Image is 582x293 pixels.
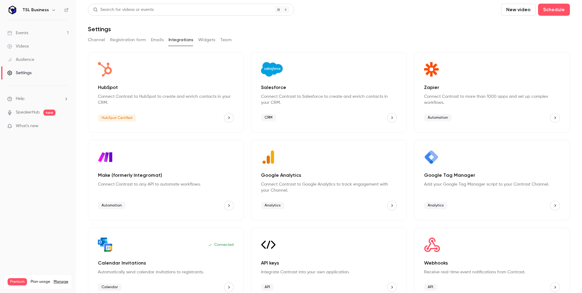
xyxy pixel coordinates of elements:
p: Automatically send calendar invitations to registrants. [98,269,234,275]
button: Integrations [169,35,193,45]
h6: TSL Business [22,7,49,13]
p: Connect Contrast to Salesforce to create and enrich contacts in your CRM. [261,94,397,106]
img: TSL Business [8,5,17,15]
span: API [261,284,274,291]
button: Channel [88,35,105,45]
p: Salesforce [261,84,397,91]
div: Events [7,30,28,36]
span: Plan usage [31,279,50,284]
button: Webhooks [550,282,560,292]
button: Schedule [538,4,570,16]
button: Make (formerly Integromat) [224,201,234,210]
p: Make (formerly Integromat) [98,172,234,179]
button: Registration form [110,35,146,45]
span: Help [16,96,25,102]
span: Analytics [424,202,447,209]
button: Zapier [550,113,560,123]
h1: Settings [88,25,111,33]
div: Google Analytics [251,140,407,220]
p: Receive real-time event notifications from Contrast. [424,269,560,275]
div: Make (formerly Integromat) [88,140,244,220]
div: Google Tag Manager [414,140,570,220]
span: new [43,110,55,116]
button: Salesforce [387,113,397,123]
p: Add your Google Tag Manager script to your Contrast Channel. [424,181,560,187]
div: Videos [7,43,29,49]
p: Calendar Invitations [98,259,234,267]
a: Manage [54,279,68,284]
span: HubSpot Certified [98,114,136,122]
span: Premium [8,278,27,285]
p: Webhooks [424,259,560,267]
button: HubSpot [224,113,234,123]
div: Audience [7,57,34,63]
p: Google Analytics [261,172,397,179]
span: API [424,284,437,291]
div: HubSpot [88,52,244,133]
span: Automation [98,202,125,209]
button: Emails [151,35,164,45]
button: New video [501,4,536,16]
a: SpeakerHub [16,109,40,116]
p: Integrate Contrast into your own application. [261,269,397,275]
span: What's new [16,123,38,129]
button: Google Tag Manager [550,201,560,210]
div: Search for videos or events [93,7,154,13]
p: API keys [261,259,397,267]
p: Connect Contrast to Google Analytics to track engagement with your Channel. [261,181,397,193]
div: Settings [7,70,32,76]
span: Analytics [261,202,284,209]
span: CRM [261,114,276,121]
p: Connected [208,242,234,247]
li: help-dropdown-opener [7,96,69,102]
p: Connect Contrast to any API to automate workflows. [98,181,234,187]
p: HubSpot [98,84,234,91]
p: Connect Contrast to more than 1000 apps and set up complex workflows. [424,94,560,106]
button: API keys [387,282,397,292]
div: Salesforce [251,52,407,133]
p: Connect Contrast to HubSpot to create and enrich contacts in your CRM. [98,94,234,106]
div: Zapier [414,52,570,133]
span: Automation [424,114,452,121]
button: Team [220,35,232,45]
span: Calendar [98,284,122,291]
button: Calendar Invitations [224,282,234,292]
p: Google Tag Manager [424,172,560,179]
button: Widgets [198,35,216,45]
button: Google Analytics [387,201,397,210]
p: Zapier [424,84,560,91]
